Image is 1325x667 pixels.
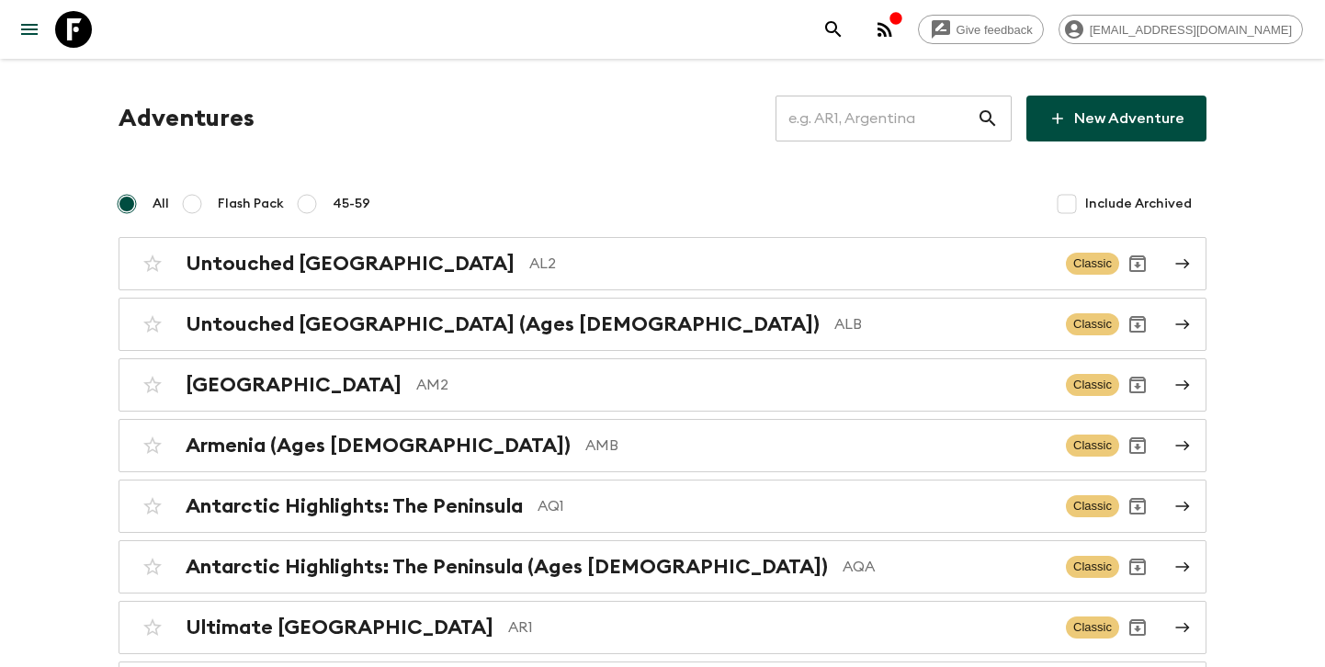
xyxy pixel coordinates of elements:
[1066,435,1119,457] span: Classic
[946,23,1043,37] span: Give feedback
[416,374,1051,396] p: AM2
[1119,488,1156,525] button: Archive
[918,15,1044,44] a: Give feedback
[333,195,370,213] span: 45-59
[1066,495,1119,517] span: Classic
[1059,15,1303,44] div: [EMAIL_ADDRESS][DOMAIN_NAME]
[1066,313,1119,335] span: Classic
[186,616,493,639] h2: Ultimate [GEOGRAPHIC_DATA]
[538,495,1051,517] p: AQ1
[815,11,852,48] button: search adventures
[1026,96,1206,141] a: New Adventure
[119,237,1206,290] a: Untouched [GEOGRAPHIC_DATA]AL2ClassicArchive
[186,555,828,579] h2: Antarctic Highlights: The Peninsula (Ages [DEMOGRAPHIC_DATA])
[1066,556,1119,578] span: Classic
[1119,609,1156,646] button: Archive
[186,434,571,458] h2: Armenia (Ages [DEMOGRAPHIC_DATA])
[186,373,402,397] h2: [GEOGRAPHIC_DATA]
[11,11,48,48] button: menu
[1066,616,1119,639] span: Classic
[119,358,1206,412] a: [GEOGRAPHIC_DATA]AM2ClassicArchive
[585,435,1051,457] p: AMB
[119,601,1206,654] a: Ultimate [GEOGRAPHIC_DATA]AR1ClassicArchive
[529,253,1051,275] p: AL2
[776,93,977,144] input: e.g. AR1, Argentina
[843,556,1051,578] p: AQA
[119,419,1206,472] a: Armenia (Ages [DEMOGRAPHIC_DATA])AMBClassicArchive
[119,100,255,137] h1: Adventures
[1119,245,1156,282] button: Archive
[1066,253,1119,275] span: Classic
[1085,195,1192,213] span: Include Archived
[186,312,820,336] h2: Untouched [GEOGRAPHIC_DATA] (Ages [DEMOGRAPHIC_DATA])
[1119,548,1156,585] button: Archive
[218,195,284,213] span: Flash Pack
[186,252,515,276] h2: Untouched [GEOGRAPHIC_DATA]
[153,195,169,213] span: All
[1119,367,1156,403] button: Archive
[119,298,1206,351] a: Untouched [GEOGRAPHIC_DATA] (Ages [DEMOGRAPHIC_DATA])ALBClassicArchive
[1119,427,1156,464] button: Archive
[1119,306,1156,343] button: Archive
[186,494,523,518] h2: Antarctic Highlights: The Peninsula
[1066,374,1119,396] span: Classic
[508,616,1051,639] p: AR1
[119,480,1206,533] a: Antarctic Highlights: The PeninsulaAQ1ClassicArchive
[119,540,1206,594] a: Antarctic Highlights: The Peninsula (Ages [DEMOGRAPHIC_DATA])AQAClassicArchive
[834,313,1051,335] p: ALB
[1080,23,1302,37] span: [EMAIL_ADDRESS][DOMAIN_NAME]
